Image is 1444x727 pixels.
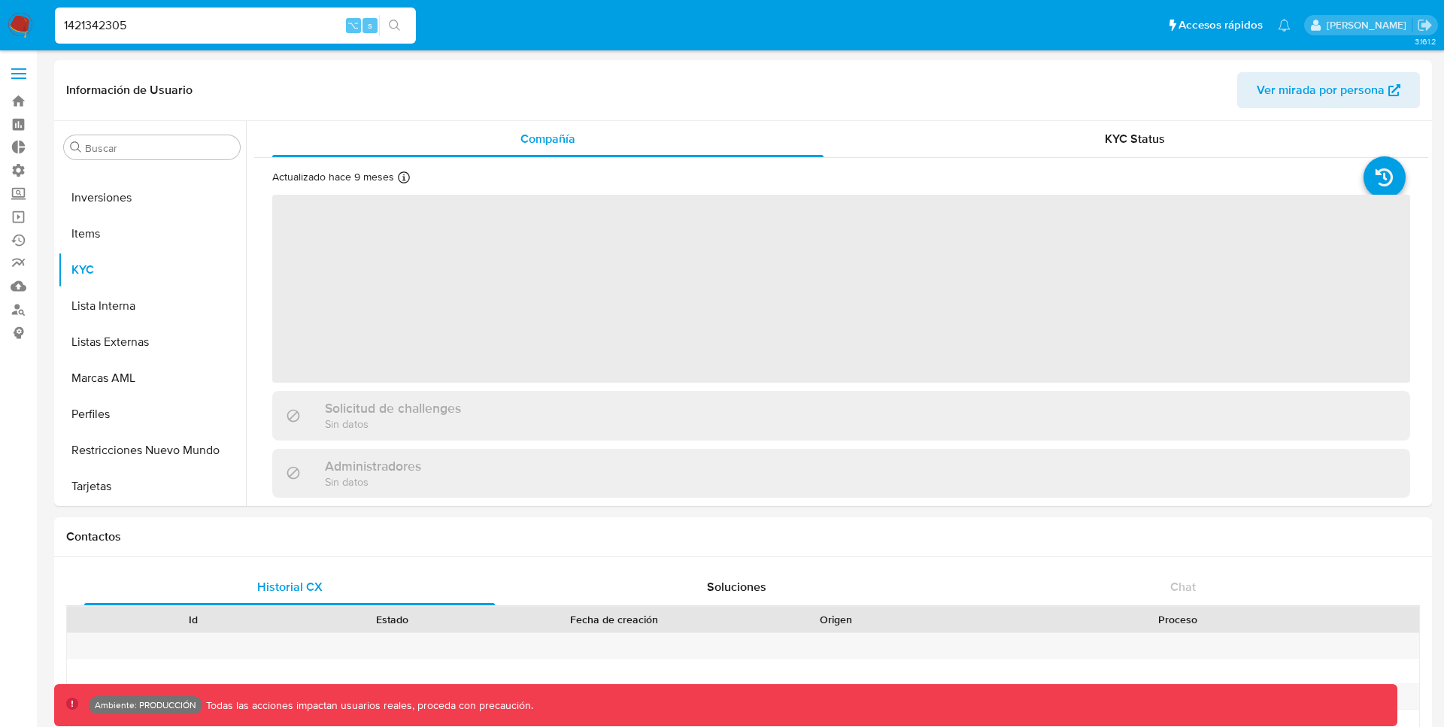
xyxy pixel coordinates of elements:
span: KYC Status [1105,130,1165,147]
span: Soluciones [707,578,766,595]
button: Tarjetas [58,468,246,504]
span: ‌ [272,195,1410,383]
h3: Administradores [325,458,421,474]
span: Historial CX [257,578,323,595]
div: Id [104,612,282,627]
button: Ver mirada por persona [1237,72,1420,108]
h1: Información de Usuario [66,83,193,98]
span: Accesos rápidos [1179,17,1263,33]
span: Ver mirada por persona [1257,72,1385,108]
button: KYC [58,252,246,288]
p: Sin datos [325,417,461,431]
button: Items [58,216,246,252]
div: Solicitud de challengesSin datos [272,391,1410,440]
button: Listas Externas [58,324,246,360]
p: franco.barberis@mercadolibre.com [1327,18,1412,32]
button: Lista Interna [58,288,246,324]
h1: Contactos [66,529,1420,544]
p: Todas las acciones impactan usuarios reales, proceda con precaución. [202,698,533,713]
h3: Solicitud de challenges [325,400,461,417]
span: Compañía [520,130,575,147]
button: Inversiones [58,180,246,216]
p: Ambiente: PRODUCCIÓN [95,702,196,708]
span: Chat [1170,578,1196,595]
button: Marcas AML [58,360,246,396]
button: Perfiles [58,396,246,432]
span: s [368,18,372,32]
a: Salir [1417,17,1433,33]
span: ⌥ [347,18,359,32]
div: AdministradoresSin datos [272,449,1410,498]
div: Origen [747,612,925,627]
div: Fecha de creación [502,612,725,627]
div: Estado [303,612,481,627]
a: Notificaciones [1278,19,1291,32]
input: Buscar [85,141,234,155]
button: Restricciones Nuevo Mundo [58,432,246,468]
input: Buscar usuario o caso... [55,16,416,35]
div: Proceso [946,612,1409,627]
button: Buscar [70,141,82,153]
p: Actualizado hace 9 meses [272,170,394,184]
p: Sin datos [325,474,421,489]
button: search-icon [379,15,410,36]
